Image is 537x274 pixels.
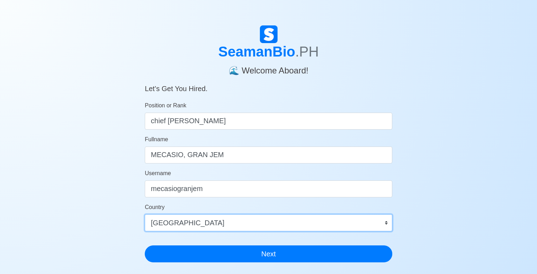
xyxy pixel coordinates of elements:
input: Ex. donaldcris [145,180,392,197]
span: Username [145,170,171,176]
h4: 🌊 Welcome Aboard! [145,60,392,76]
h1: SeamanBio [145,43,392,60]
span: Fullname [145,136,168,142]
button: Next [145,245,392,262]
img: Logo [260,25,278,43]
label: Country [145,203,165,212]
input: Your Fullname [145,147,392,163]
span: .PH [295,44,319,59]
span: Position or Rank [145,102,186,108]
h5: Let’s Get You Hired. [145,76,392,93]
input: ex. 2nd Officer w/Master License [145,113,392,130]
